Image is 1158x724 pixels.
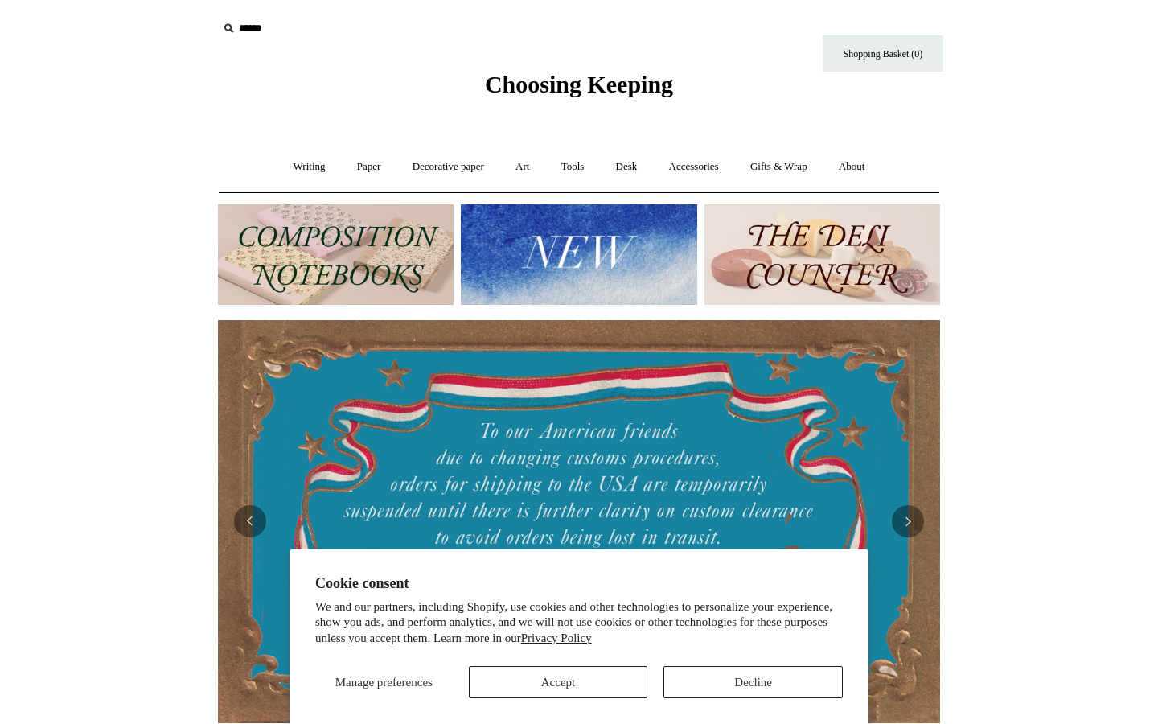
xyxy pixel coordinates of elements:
a: Tools [547,146,599,188]
h2: Cookie consent [315,575,843,592]
a: Decorative paper [398,146,499,188]
a: Shopping Basket (0) [823,35,943,72]
button: Next [892,505,924,537]
a: Privacy Policy [521,631,592,644]
img: 202302 Composition ledgers.jpg__PID:69722ee6-fa44-49dd-a067-31375e5d54ec [218,204,454,305]
a: Paper [343,146,396,188]
button: Accept [469,666,648,698]
button: Decline [663,666,843,698]
span: Manage preferences [335,676,433,689]
a: About [824,146,880,188]
img: USA PSA .jpg__PID:33428022-6587-48b7-8b57-d7eefc91f15a [218,320,940,722]
a: Desk [602,146,652,188]
button: Previous [234,505,266,537]
img: New.jpg__PID:f73bdf93-380a-4a35-bcfe-7823039498e1 [461,204,696,305]
a: Writing [279,146,340,188]
a: Choosing Keeping [485,84,673,95]
img: The Deli Counter [704,204,940,305]
a: Accessories [655,146,733,188]
p: We and our partners, including Shopify, use cookies and other technologies to personalize your ex... [315,599,843,647]
button: Manage preferences [315,666,453,698]
a: Gifts & Wrap [736,146,822,188]
a: Art [501,146,544,188]
span: Choosing Keeping [485,71,673,97]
